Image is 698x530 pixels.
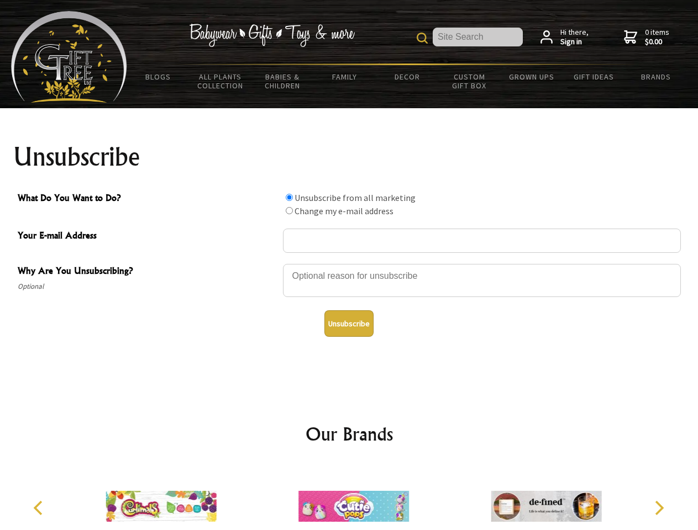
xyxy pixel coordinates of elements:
[13,144,685,170] h1: Unsubscribe
[560,28,589,47] span: Hi there,
[283,264,681,297] textarea: Why Are You Unsubscribing?
[645,27,669,47] span: 0 items
[18,191,277,207] span: What Do You Want to Do?
[295,192,416,203] label: Unsubscribe from all marketing
[22,421,676,447] h2: Our Brands
[295,205,393,216] label: Change my e-mail address
[127,65,190,88] a: BLOGS
[647,496,671,520] button: Next
[560,37,589,47] strong: Sign in
[190,65,252,97] a: All Plants Collection
[540,28,589,47] a: Hi there,Sign in
[251,65,314,97] a: Babies & Children
[625,65,687,88] a: Brands
[417,33,428,44] img: product search
[314,65,376,88] a: Family
[500,65,563,88] a: Grown Ups
[189,24,355,47] img: Babywear - Gifts - Toys & more
[376,65,438,88] a: Decor
[283,229,681,253] input: Your E-mail Address
[433,28,523,46] input: Site Search
[563,65,625,88] a: Gift Ideas
[18,264,277,280] span: Why Are You Unsubscribing?
[438,65,501,97] a: Custom Gift Box
[324,310,374,337] button: Unsubscribe
[286,207,293,214] input: What Do You Want to Do?
[624,28,669,47] a: 0 items$0.00
[11,11,127,103] img: Babyware - Gifts - Toys and more...
[18,280,277,293] span: Optional
[645,37,669,47] strong: $0.00
[28,496,52,520] button: Previous
[286,194,293,201] input: What Do You Want to Do?
[18,229,277,245] span: Your E-mail Address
